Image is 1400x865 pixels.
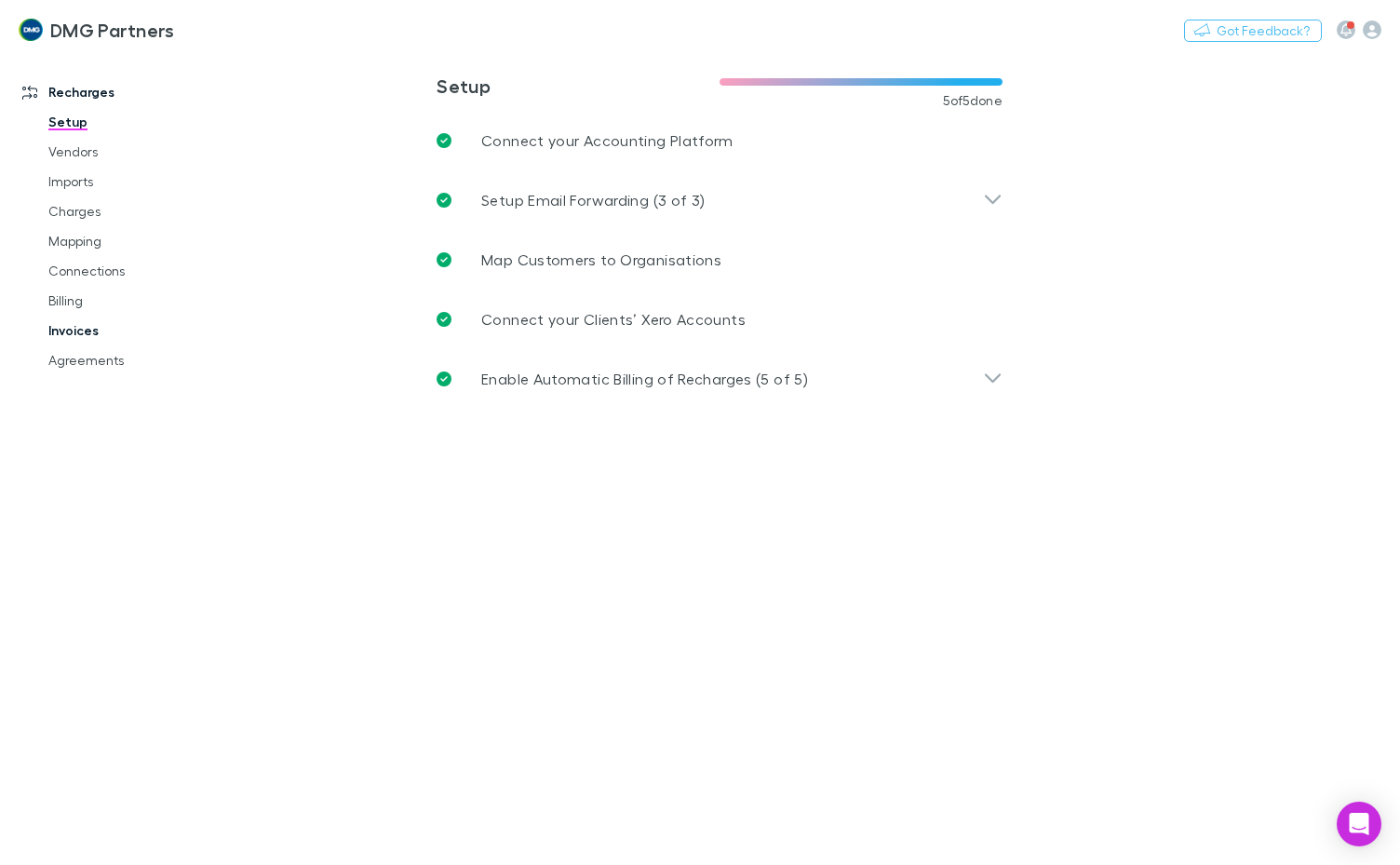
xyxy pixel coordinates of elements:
[30,167,243,196] a: Imports
[422,230,1017,290] a: Map Customers to Organisations
[943,93,1003,108] span: 5 of 5 done
[19,19,43,41] img: DMG Partners's Logo
[30,286,243,316] a: Billing
[481,308,746,331] p: Connect your Clients’ Xero Accounts
[4,77,243,107] a: Recharges
[422,111,1017,170] a: Connect your Accounting Platform
[422,290,1017,349] a: Connect your Clients’ Xero Accounts
[481,189,705,211] p: Setup Email Forwarding (3 of 3)
[1184,20,1322,42] button: Got Feedback?
[30,107,243,137] a: Setup
[481,129,734,152] p: Connect your Accounting Platform
[422,170,1017,230] div: Setup Email Forwarding (3 of 3)
[1337,802,1381,846] div: Open Intercom Messenger
[30,345,243,375] a: Agreements
[437,74,720,97] h3: Setup
[481,249,721,271] p: Map Customers to Organisations
[50,19,175,41] h3: DMG Partners
[30,196,243,226] a: Charges
[7,7,185,52] a: DMG Partners
[481,368,808,390] p: Enable Automatic Billing of Recharges (5 of 5)
[422,349,1017,409] div: Enable Automatic Billing of Recharges (5 of 5)
[30,256,243,286] a: Connections
[30,137,243,167] a: Vendors
[30,226,243,256] a: Mapping
[30,316,243,345] a: Invoices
